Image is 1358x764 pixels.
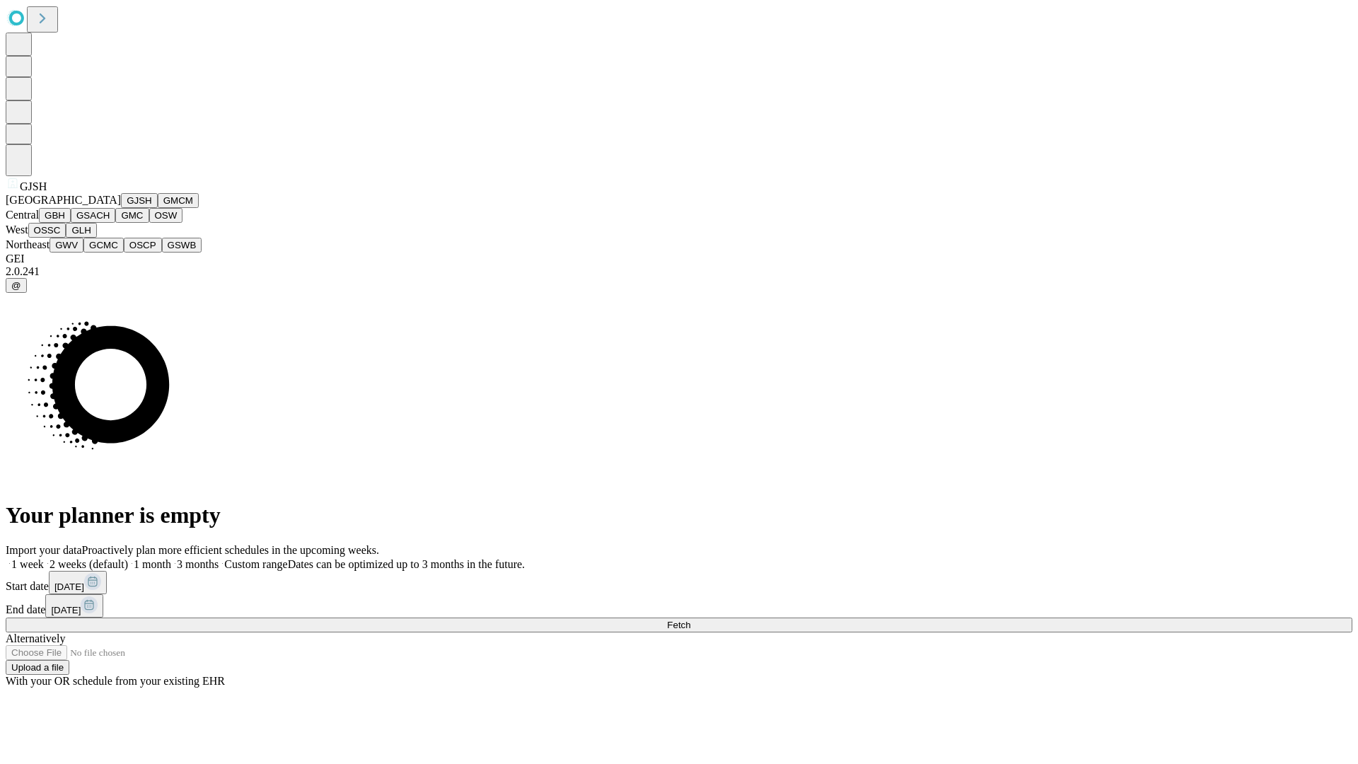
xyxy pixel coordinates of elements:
[49,571,107,594] button: [DATE]
[50,558,128,570] span: 2 weeks (default)
[288,558,525,570] span: Dates can be optimized up to 3 months in the future.
[177,558,219,570] span: 3 months
[134,558,171,570] span: 1 month
[50,238,83,253] button: GWV
[6,224,28,236] span: West
[11,558,44,570] span: 1 week
[39,208,71,223] button: GBH
[11,280,21,291] span: @
[158,193,199,208] button: GMCM
[6,618,1352,632] button: Fetch
[20,180,47,192] span: GJSH
[6,632,65,644] span: Alternatively
[6,594,1352,618] div: End date
[6,194,121,206] span: [GEOGRAPHIC_DATA]
[162,238,202,253] button: GSWB
[224,558,287,570] span: Custom range
[6,502,1352,528] h1: Your planner is empty
[66,223,96,238] button: GLH
[6,238,50,250] span: Northeast
[115,208,149,223] button: GMC
[83,238,124,253] button: GCMC
[51,605,81,615] span: [DATE]
[54,581,84,592] span: [DATE]
[6,544,82,556] span: Import your data
[82,544,379,556] span: Proactively plan more efficient schedules in the upcoming weeks.
[6,660,69,675] button: Upload a file
[149,208,183,223] button: OSW
[28,223,66,238] button: OSSC
[667,620,690,630] span: Fetch
[121,193,158,208] button: GJSH
[71,208,115,223] button: GSACH
[124,238,162,253] button: OSCP
[6,253,1352,265] div: GEI
[6,209,39,221] span: Central
[6,265,1352,278] div: 2.0.241
[6,675,225,687] span: With your OR schedule from your existing EHR
[6,278,27,293] button: @
[45,594,103,618] button: [DATE]
[6,571,1352,594] div: Start date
